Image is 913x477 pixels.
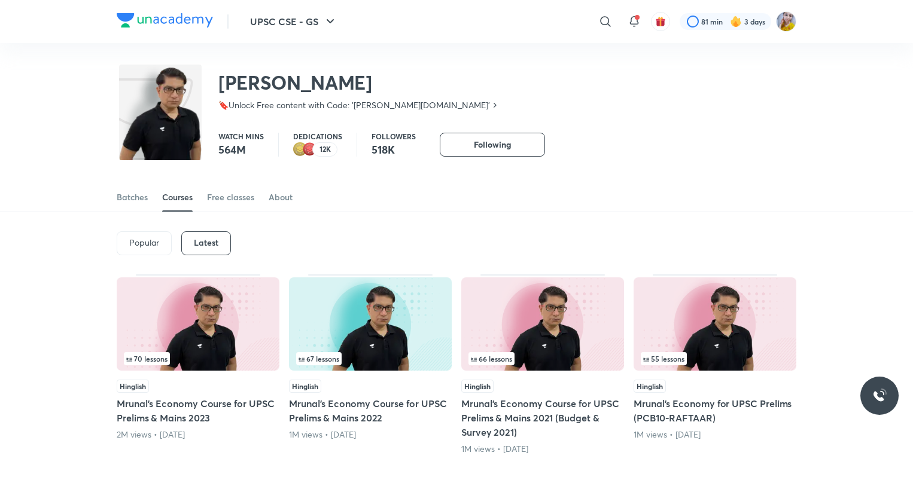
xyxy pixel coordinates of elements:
[129,238,159,247] p: Popular
[117,429,279,441] div: 2M views • 2 years ago
[634,277,796,371] img: Thumbnail
[468,352,617,365] div: left
[468,352,617,365] div: infosection
[641,352,789,365] div: infosection
[207,183,254,212] a: Free classes
[319,145,331,154] p: 12K
[117,274,279,455] div: Mrunal’s Economy Course for UPSC Prelims & Mains 2023
[289,274,452,455] div: Mrunal's Economy Course for UPSC Prelims & Mains 2022
[117,396,279,425] h5: Mrunal’s Economy Course for UPSC Prelims & Mains 2023
[641,352,789,365] div: left
[218,71,500,94] h2: [PERSON_NAME]
[471,355,512,362] span: 66 lessons
[269,191,293,203] div: About
[634,274,796,455] div: Mrunal’s Economy for UPSC Prelims (PCB10-RAFTAAR)
[634,429,796,441] div: 1M views • 1 year ago
[243,10,345,33] button: UPSC CSE - GS
[293,133,342,140] p: Dedications
[289,429,452,441] div: 1M views • 3 years ago
[218,142,264,157] p: 564M
[162,183,193,212] a: Courses
[299,355,339,362] span: 67 lessons
[119,67,202,179] img: class
[730,16,742,27] img: streak
[634,380,666,393] span: Hinglish
[117,191,148,203] div: Batches
[269,183,293,212] a: About
[124,352,272,365] div: left
[651,12,670,31] button: avatar
[461,396,624,439] h5: Mrunal’s Economy Course for UPSC Prelims & Mains 2021 (Budget & Survey 2021)
[124,352,272,365] div: infosection
[461,274,624,455] div: Mrunal’s Economy Course for UPSC Prelims & Mains 2021 (Budget & Survey 2021)
[194,238,218,247] h6: Latest
[776,11,796,32] img: komal kumari
[296,352,445,365] div: infosection
[117,380,149,393] span: Hinglish
[474,139,511,151] span: Following
[124,352,272,365] div: infocontainer
[117,183,148,212] a: Batches
[289,277,452,371] img: Thumbnail
[461,277,624,371] img: Thumbnail
[372,142,416,157] p: 518K
[296,352,445,365] div: left
[872,389,887,403] img: ttu
[117,13,213,30] a: Company Logo
[303,142,317,157] img: educator badge1
[643,355,684,362] span: 55 lessons
[117,277,279,371] img: Thumbnail
[634,396,796,425] h5: Mrunal’s Economy for UPSC Prelims (PCB10-RAFTAAR)
[468,352,617,365] div: infocontainer
[162,191,193,203] div: Courses
[218,133,264,140] p: Watch mins
[372,133,416,140] p: Followers
[296,352,445,365] div: infocontainer
[126,355,168,362] span: 70 lessons
[289,396,452,425] h5: Mrunal's Economy Course for UPSC Prelims & Mains 2022
[641,352,789,365] div: infocontainer
[440,133,545,157] button: Following
[289,380,321,393] span: Hinglish
[655,16,666,27] img: avatar
[461,380,494,393] span: Hinglish
[293,142,308,157] img: educator badge2
[461,443,624,455] div: 1M views • 4 years ago
[117,13,213,27] img: Company Logo
[207,191,254,203] div: Free classes
[218,99,490,111] p: 🔖Unlock Free content with Code: '[PERSON_NAME][DOMAIN_NAME]'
